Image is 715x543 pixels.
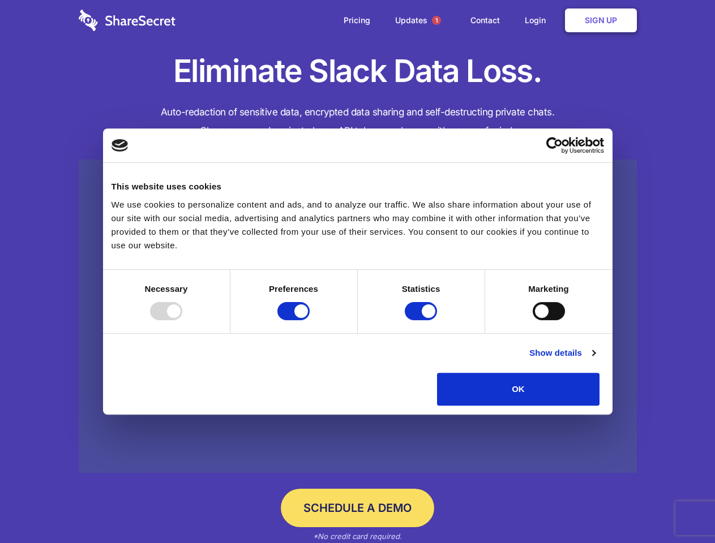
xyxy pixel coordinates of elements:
strong: Preferences [269,284,318,294]
a: Pricing [332,3,382,38]
span: 1 [432,16,441,25]
a: Schedule a Demo [281,489,434,527]
h4: Auto-redaction of sensitive data, encrypted data sharing and self-destructing private chats. Shar... [79,103,637,140]
em: *No credit card required. [313,532,402,541]
a: Show details [529,346,595,360]
a: Contact [459,3,511,38]
a: Usercentrics Cookiebot - opens in a new window [505,137,604,154]
strong: Statistics [402,284,440,294]
a: Wistia video thumbnail [79,160,637,473]
div: We use cookies to personalize content and ads, and to analyze our traffic. We also share informat... [112,198,604,252]
button: OK [437,373,600,406]
a: Sign Up [565,8,637,32]
strong: Marketing [528,284,569,294]
img: logo-wordmark-white-trans-d4663122ce5f474addd5e946df7df03e33cb6a1c49d2221995e7729f52c070b2.svg [79,10,175,31]
div: This website uses cookies [112,180,604,193]
a: Login [513,3,563,38]
h1: Eliminate Slack Data Loss. [79,51,637,92]
img: logo [112,139,129,152]
strong: Necessary [145,284,188,294]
